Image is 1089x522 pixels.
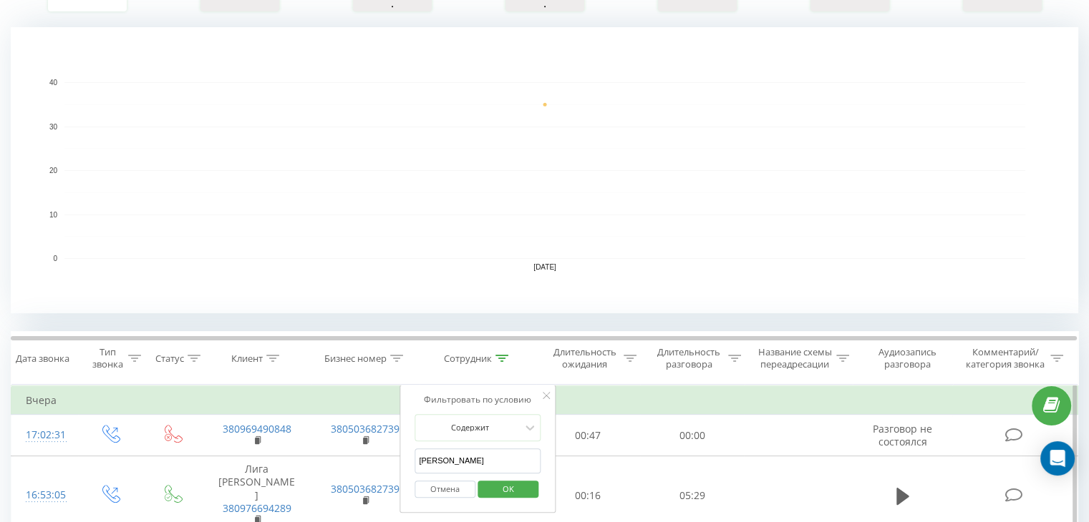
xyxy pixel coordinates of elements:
[231,353,263,365] div: Клиент
[331,422,400,435] a: 380503682739
[26,421,64,449] div: 17:02:31
[49,167,58,174] text: 20
[866,346,949,370] div: Аудиозапись разговора
[536,415,640,456] td: 00:47
[1040,441,1075,476] div: Open Intercom Messenger
[549,346,621,370] div: Длительность ожидания
[415,448,541,473] input: Введите значение
[11,386,1078,415] td: Вчера
[223,501,291,515] a: 380976694289
[415,481,475,498] button: Отмена
[90,346,124,370] div: Тип звонка
[640,415,744,456] td: 00:00
[415,393,541,407] div: Фильтровать по условию
[11,27,1078,313] svg: A chart.
[49,79,58,87] text: 40
[49,211,58,219] text: 10
[26,481,64,509] div: 16:53:05
[533,263,556,271] text: [DATE]
[53,255,57,262] text: 0
[873,422,932,448] span: Разговор не состоялся
[963,346,1047,370] div: Комментарий/категория звонка
[49,123,58,131] text: 30
[324,353,387,365] div: Бизнес номер
[758,346,833,370] div: Название схемы переадресации
[444,353,492,365] div: Сотрудник
[488,478,528,500] span: OK
[478,481,538,498] button: OK
[331,482,400,496] a: 380503682739
[16,353,69,365] div: Дата звонка
[653,346,725,370] div: Длительность разговора
[155,353,184,365] div: Статус
[223,422,291,435] a: 380969490848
